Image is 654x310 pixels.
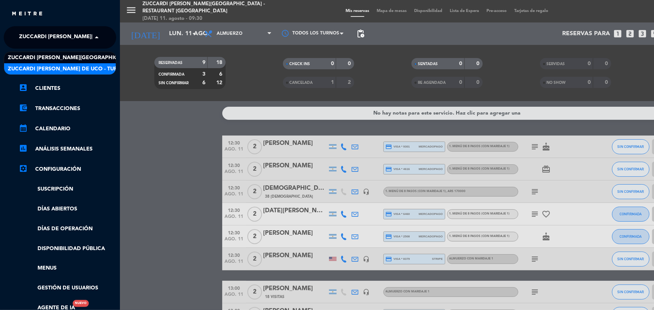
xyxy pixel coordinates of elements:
i: account_box [19,83,28,92]
a: Disponibilidad pública [19,244,116,253]
a: Menus [19,264,116,273]
span: pending_actions [356,29,365,38]
a: Días abiertos [19,205,116,213]
i: account_balance_wallet [19,103,28,112]
span: Zuccardi [PERSON_NAME] de Uco - Turismo [8,65,131,73]
a: account_boxClientes [19,84,116,93]
i: settings_applications [19,164,28,173]
img: MEITRE [11,11,43,17]
a: Configuración [19,165,116,174]
a: Días de Operación [19,225,116,233]
a: Suscripción [19,185,116,194]
span: Zuccardi [PERSON_NAME][GEOGRAPHIC_DATA] - Restaurant [GEOGRAPHIC_DATA] [8,54,231,62]
i: calendar_month [19,124,28,133]
div: Nuevo [73,300,89,307]
span: Zuccardi [PERSON_NAME][GEOGRAPHIC_DATA] - Restaurant [GEOGRAPHIC_DATA] [19,30,242,45]
a: calendar_monthCalendario [19,124,116,133]
a: assessmentANÁLISIS SEMANALES [19,145,116,154]
i: assessment [19,144,28,153]
a: account_balance_walletTransacciones [19,104,116,113]
a: Gestión de usuarios [19,284,116,292]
